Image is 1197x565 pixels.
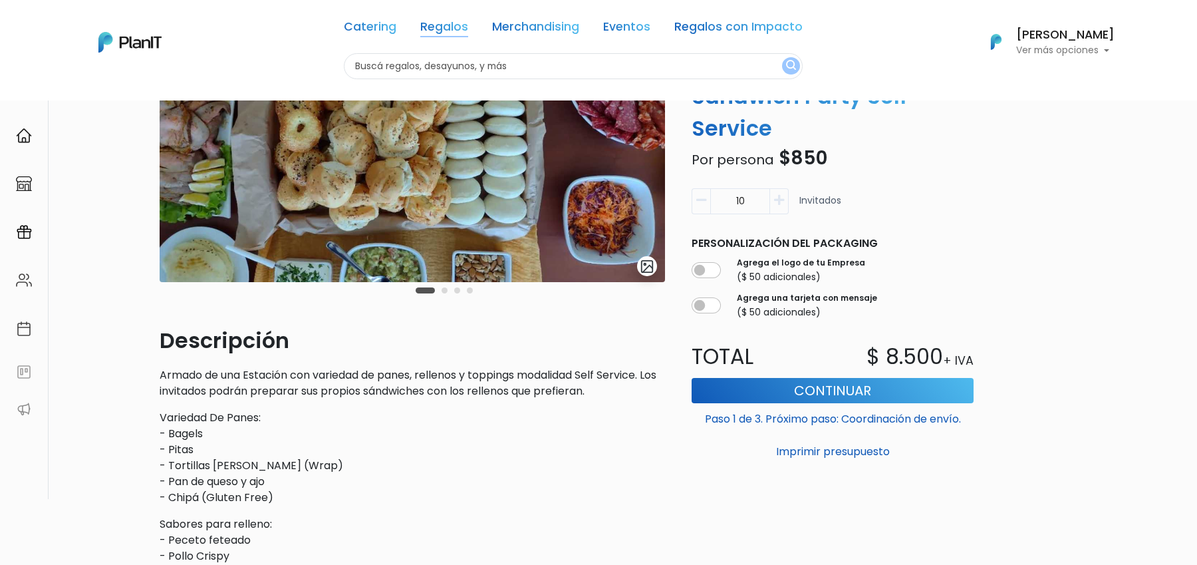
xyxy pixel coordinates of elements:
p: Paso 1 de 3. Próximo paso: Coordinación de envío. [692,406,974,427]
img: campaigns-02234683943229c281be62815700db0a1741e53638e28bf9629b52c665b00959.svg [16,224,32,240]
button: Carousel Page 4 [467,287,473,293]
a: Regalos con Impacto [674,21,803,37]
button: Continuar [692,378,974,403]
img: PlanIt Logo [982,27,1011,57]
a: Catering [344,21,396,37]
img: gallery-light [640,259,655,274]
p: Descripción [160,325,665,357]
div: Carousel Pagination [412,282,476,298]
img: search_button-432b6d5273f82d61273b3651a40e1bd1b912527efae98b1b7a1b2c0702e16a8d.svg [786,60,796,73]
button: Carousel Page 3 [454,287,460,293]
img: calendar-87d922413cdce8b2cf7b7f5f62616a5cf9e4887200fb71536465627b3292af00.svg [16,321,32,337]
label: Agrega una tarjeta con mensaje [737,292,877,304]
label: Agrega el logo de tu Empresa [737,257,865,269]
p: Sandwich Party Self Service [684,81,982,144]
p: Total [684,341,833,373]
button: PlanIt Logo [PERSON_NAME] Ver más opciones [974,25,1115,59]
button: Imprimir presupuesto [692,441,974,463]
span: Por persona [692,150,774,169]
button: Carousel Page 2 [442,287,448,293]
p: + IVA [943,352,974,369]
div: ¿Necesitás ayuda? [68,13,192,39]
img: people-662611757002400ad9ed0e3c099ab2801c6687ba6c219adb57efc949bc21e19d.svg [16,272,32,288]
h6: [PERSON_NAME] [1016,29,1115,41]
img: feedback-78b5a0c8f98aac82b08bfc38622c3050aee476f2c9584af64705fc4e61158814.svg [16,364,32,380]
a: Regalos [420,21,468,37]
a: Merchandising [492,21,579,37]
input: Buscá regalos, desayunos, y más [344,53,803,79]
img: PlanIt Logo [98,32,162,53]
p: Armado de una Estación con variedad de panes, rellenos y toppings modalidad Self Service. Los inv... [160,367,665,399]
p: $ 8.500 [866,341,943,373]
p: ($ 50 adicionales) [737,305,877,319]
p: Personalización del packaging [692,236,974,252]
p: Variedad De Panes: - Bagels - Pitas - Tortillas [PERSON_NAME] (Wrap) - Pan de queso y ajo - Chipá... [160,410,665,506]
button: Carousel Page 1 (Current Slide) [416,287,435,293]
a: Eventos [603,21,650,37]
img: home-e721727adea9d79c4d83392d1f703f7f8bce08238fde08b1acbfd93340b81755.svg [16,128,32,144]
p: ($ 50 adicionales) [737,270,865,284]
img: marketplace-4ceaa7011d94191e9ded77b95e3339b90024bf715f7c57f8cf31f2d8c509eaba.svg [16,176,32,192]
span: $850 [779,145,827,171]
p: Invitados [799,194,841,220]
p: Ver más opciones [1016,46,1115,55]
img: partners-52edf745621dab592f3b2c58e3bca9d71375a7ef29c3b500c9f145b62cc070d4.svg [16,401,32,417]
